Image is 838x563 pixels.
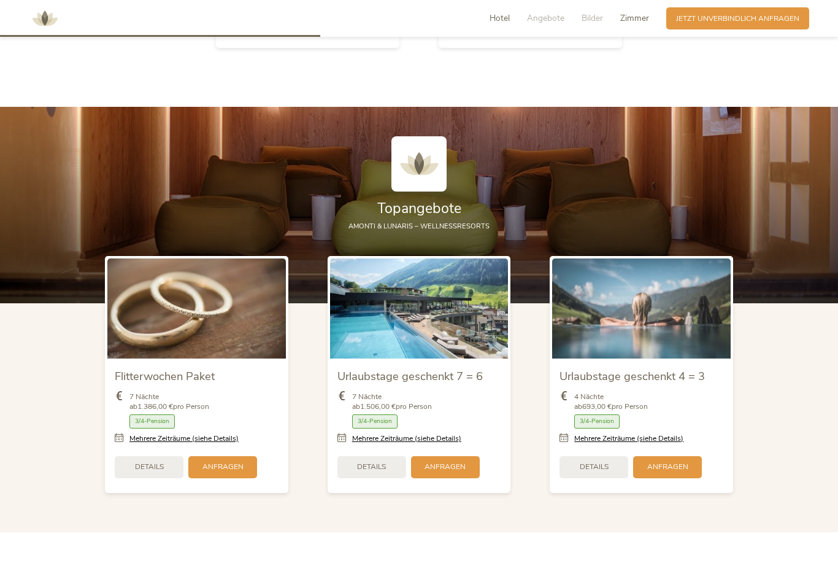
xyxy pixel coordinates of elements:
b: 1.506,00 € [360,402,396,411]
span: Anfragen [425,462,466,472]
span: Angebote [527,12,564,24]
a: AMONTI & LUNARIS Wellnessresort [26,15,63,21]
span: 3/4-Pension [352,414,398,429]
span: Bilder [582,12,603,24]
span: Urlaubstage geschenkt 4 = 3 [559,368,705,384]
a: Mehrere Zeiträume (siehe Details) [574,433,683,444]
img: AMONTI & LUNARIS Wellnessresort [391,136,447,192]
span: AMONTI & LUNARIS – Wellnessresorts [348,222,490,231]
span: 7 Nächte ab pro Person [352,392,432,413]
span: 7 Nächte ab pro Person [129,392,209,413]
span: Jetzt unverbindlich anfragen [676,14,799,24]
span: Hotel [490,12,510,24]
span: Details [580,462,609,472]
img: Urlaubstage geschenkt 4 = 3 [552,258,731,359]
b: 693,00 € [582,402,612,411]
span: Details [135,462,164,472]
span: 3/4-Pension [129,414,175,429]
span: 3/4-Pension [574,414,620,429]
span: Urlaubstage geschenkt 7 = 6 [337,368,483,384]
span: Details [357,462,386,472]
span: Flitterwochen Paket [115,368,215,384]
img: Flitterwochen Paket [107,258,286,359]
img: Urlaubstage geschenkt 7 = 6 [330,258,509,359]
span: Topangebote [377,199,461,218]
a: Mehrere Zeiträume (siehe Details) [129,433,239,444]
span: Anfragen [202,462,244,472]
span: Anfragen [647,462,688,472]
a: Mehrere Zeiträume (siehe Details) [352,433,461,444]
b: 1.386,00 € [137,402,173,411]
span: Zimmer [620,12,649,24]
span: 4 Nächte ab pro Person [574,392,648,413]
